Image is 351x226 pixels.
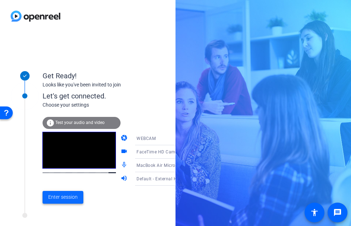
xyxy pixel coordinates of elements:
[121,161,129,170] mat-icon: mic_none
[43,101,199,109] div: Choose your settings
[121,148,129,156] mat-icon: videocam
[136,162,207,168] span: MacBook Air Microphone (Built-in)
[310,208,319,217] mat-icon: accessibility
[43,81,184,89] div: Looks like you've been invited to join
[46,119,55,127] mat-icon: info
[333,208,342,217] mat-icon: message
[136,149,210,154] span: FaceTime HD Camera (5B00:3AA6)
[43,70,184,81] div: Get Ready!
[136,136,156,141] span: WEBCAM
[48,193,78,201] span: Enter session
[121,175,129,183] mat-icon: volume_up
[136,176,219,181] span: Default - External Headphones (Built-in)
[121,134,129,143] mat-icon: camera
[55,120,105,125] span: Test your audio and video
[43,191,83,204] button: Enter session
[43,91,199,101] div: Let's get connected.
